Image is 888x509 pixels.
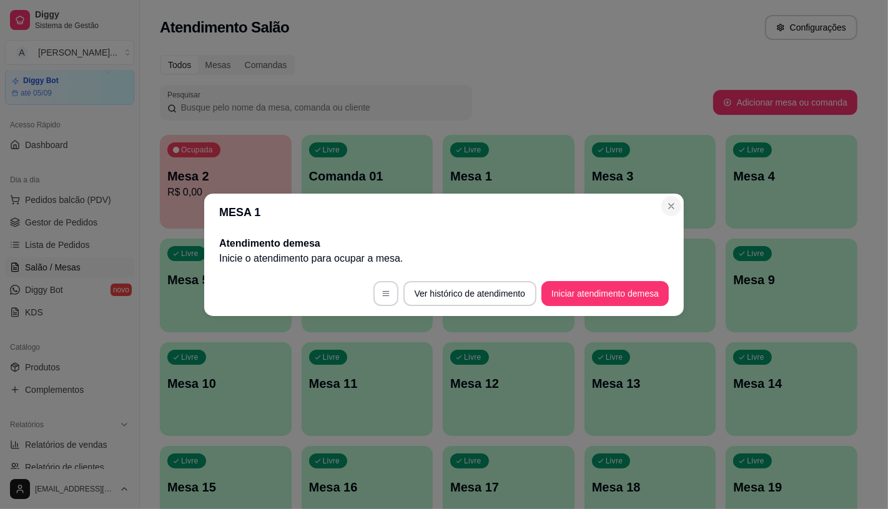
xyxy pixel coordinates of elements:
p: Inicie o atendimento para ocupar a mesa . [219,251,669,266]
button: Ver histórico de atendimento [403,281,536,306]
h2: Atendimento de mesa [219,236,669,251]
button: Close [661,196,681,216]
header: MESA 1 [204,194,684,231]
button: Iniciar atendimento demesa [541,281,669,306]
